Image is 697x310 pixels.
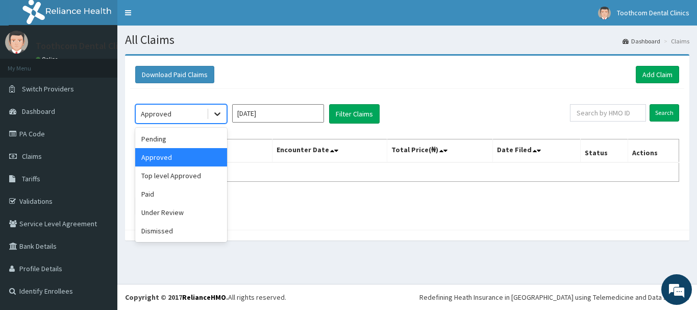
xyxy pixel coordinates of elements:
input: Select Month and Year [232,104,324,123]
div: Minimize live chat window [167,5,192,30]
textarea: Type your message and hit 'Enter' [5,204,194,240]
a: RelianceHMO [182,293,226,302]
div: Top level Approved [135,166,227,185]
span: We're online! [59,91,141,194]
div: Approved [141,109,171,119]
p: Toothcom Dental Clinics [36,41,134,51]
img: User Image [598,7,611,19]
strong: Copyright © 2017 . [125,293,228,302]
a: Add Claim [636,66,679,83]
div: Under Review [135,203,227,222]
div: Pending [135,130,227,148]
h1: All Claims [125,33,689,46]
div: Redefining Heath Insurance in [GEOGRAPHIC_DATA] using Telemedicine and Data Science! [419,292,689,302]
input: Search by HMO ID [570,104,646,122]
a: Dashboard [623,37,660,45]
span: Toothcom Dental Clinics [617,8,689,17]
button: Download Paid Claims [135,66,214,83]
div: Approved [135,148,227,166]
button: Filter Claims [329,104,380,124]
div: Dismissed [135,222,227,240]
th: Actions [628,139,679,163]
li: Claims [661,37,689,45]
th: Total Price(₦) [387,139,493,163]
footer: All rights reserved. [117,284,697,310]
a: Online [36,56,60,63]
th: Status [581,139,628,163]
div: Paid [135,185,227,203]
span: Claims [22,152,42,161]
span: Switch Providers [22,84,74,93]
span: Dashboard [22,107,55,116]
input: Search [650,104,679,122]
th: Encounter Date [272,139,387,163]
div: Chat with us now [53,57,171,70]
span: Tariffs [22,174,40,183]
th: Date Filed [493,139,581,163]
img: d_794563401_company_1708531726252_794563401 [19,51,41,77]
img: User Image [5,31,28,54]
